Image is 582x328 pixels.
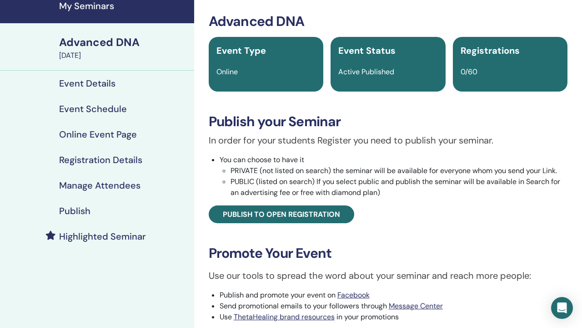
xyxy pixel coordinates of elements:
li: Use in your promotions [220,312,567,323]
h4: Event Schedule [59,103,127,114]
h4: Online Event Page [59,129,137,140]
span: Online [216,67,238,77]
h4: Event Details [59,78,115,89]
h3: Publish your Seminar [209,113,567,130]
h4: Manage Attendees [59,180,140,191]
p: Use our tools to spread the word about your seminar and reach more people: [209,269,567,282]
a: Publish to open registration [209,205,354,223]
div: [DATE] [59,50,189,61]
span: Event Status [338,45,396,56]
span: 0/60 [461,67,477,77]
li: PUBLIC (listed on search) If you select public and publish the seminar will be available in Searc... [231,176,567,198]
h4: Highlighted Seminar [59,231,146,242]
h3: Promote Your Event [209,245,567,261]
span: Registrations [461,45,520,56]
a: ThetaHealing brand resources [234,312,335,322]
a: Advanced DNA[DATE] [54,35,194,61]
li: You can choose to have it [220,154,567,198]
span: Event Type [216,45,266,56]
div: Open Intercom Messenger [551,297,573,319]
h4: My Seminars [59,0,189,11]
li: Send promotional emails to your followers through [220,301,567,312]
h4: Publish [59,205,90,216]
a: Message Center [389,301,443,311]
span: Active Published [338,67,394,77]
li: Publish and promote your event on [220,290,567,301]
div: Advanced DNA [59,35,189,50]
h4: Registration Details [59,154,142,165]
p: In order for your students Register you need to publish your seminar. [209,133,567,147]
li: PRIVATE (not listed on search) the seminar will be available for everyone whom you send your Link. [231,165,567,176]
h3: Advanced DNA [209,13,567,30]
a: Facebook [337,290,370,300]
span: Publish to open registration [223,210,340,219]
